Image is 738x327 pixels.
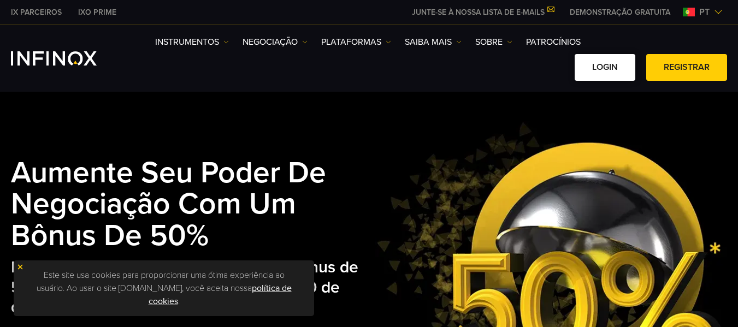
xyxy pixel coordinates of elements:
img: yellow close icon [16,263,24,271]
a: Registrar [646,54,727,81]
a: NEGOCIAÇÃO [243,35,308,49]
a: Instrumentos [155,35,229,49]
a: PLATAFORMAS [321,35,391,49]
a: INFINOX Logo [11,51,122,66]
span: pt [695,5,714,19]
a: Login [575,54,635,81]
a: INFINOX [70,7,125,18]
a: Saiba mais [405,35,462,49]
a: SOBRE [475,35,512,49]
a: INFINOX MENU [562,7,678,18]
a: INFINOX [3,7,70,18]
h2: Deposite até USD 10.000 e ganhe um bônus de 50% hoje mesmo. Promoção válida até 30 de dezembro de... [11,258,375,318]
p: Este site usa cookies para proporcionar uma ótima experiência ao usuário. Ao usar o site [DOMAIN_... [19,266,309,311]
a: Patrocínios [526,35,581,49]
a: JUNTE-SE À NOSSA LISTA DE E-MAILS [404,8,562,17]
strong: Aumente seu poder de negociação com um bônus de 50% [11,155,326,254]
